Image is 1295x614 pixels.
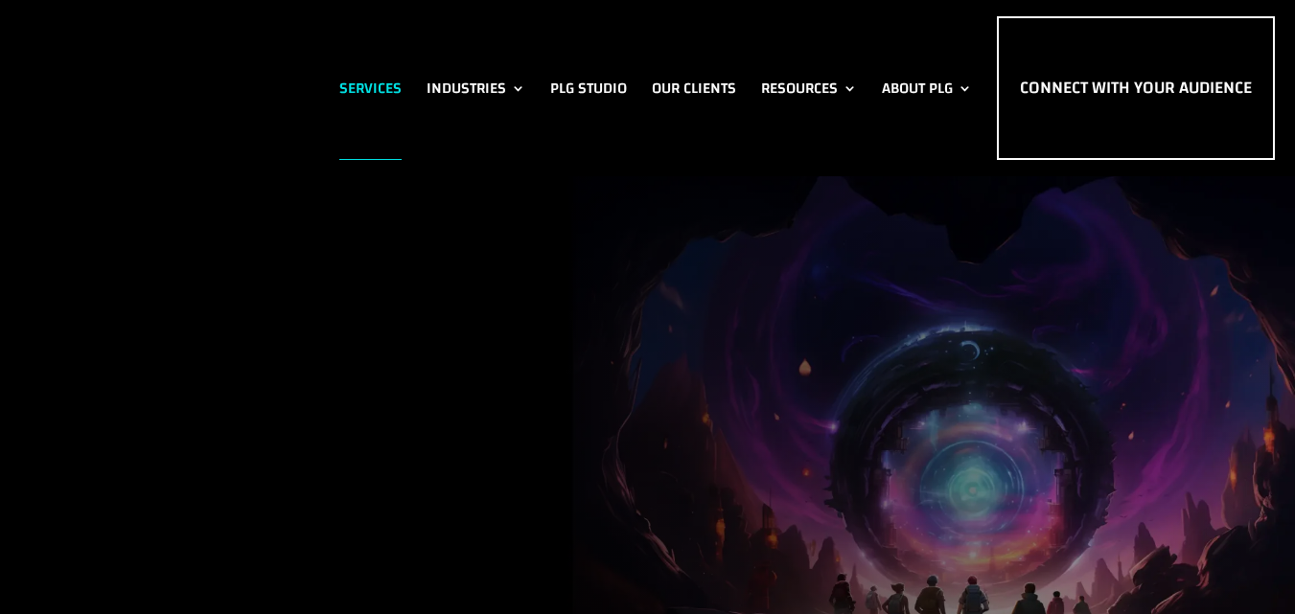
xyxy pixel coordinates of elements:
[761,16,857,160] a: Resources
[1199,522,1295,614] iframe: Chat Widget
[997,16,1275,160] a: Connect with Your Audience
[652,16,736,160] a: Our Clients
[882,16,972,160] a: About PLG
[427,16,525,160] a: Industries
[550,16,627,160] a: PLG Studio
[339,16,402,160] a: Services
